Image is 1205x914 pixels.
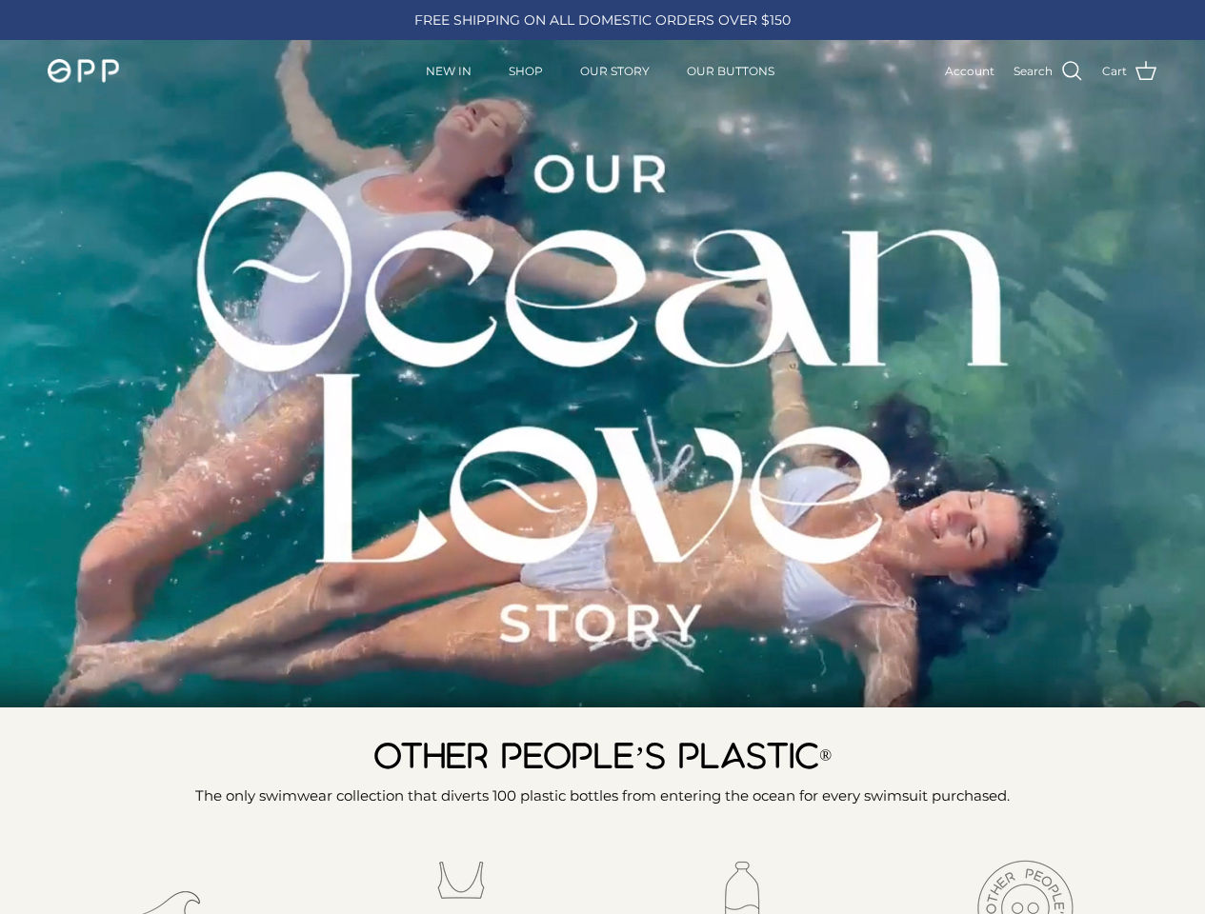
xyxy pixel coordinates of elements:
img: OPP Swimwear [48,59,119,84]
div: Primary [284,42,917,101]
a: OUR BUTTONS [670,42,792,101]
a: Cart [1102,59,1157,84]
a: OUR STORY [563,42,667,101]
p: The only swimwear collection that diverts 100 plastic bottles from entering the ocean for every s... [19,785,1186,807]
div: FREE SHIPPING ON ALL DOMESTIC ORDERS OVER $150 [341,11,864,29]
h1: OTHER PEOPLE’S PLASTIC [19,736,1186,775]
span: Cart [1102,62,1127,80]
sup: ® [819,745,832,764]
a: SHOP [492,42,560,101]
a: Search [1014,59,1083,84]
a: Account [945,62,994,80]
span: Search [1014,62,1053,80]
a: NEW IN [409,42,489,101]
